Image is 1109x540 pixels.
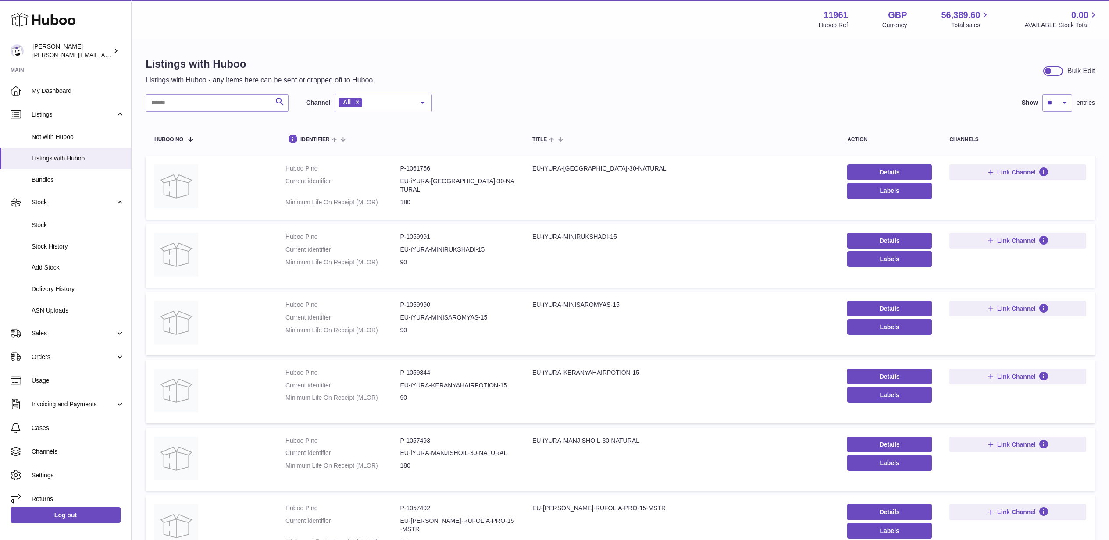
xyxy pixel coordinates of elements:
[532,164,830,173] div: EU-iYURA-[GEOGRAPHIC_DATA]-30-NATURAL
[949,233,1086,249] button: Link Channel
[941,9,980,21] span: 56,389.60
[1067,66,1095,76] div: Bulk Edit
[154,164,198,208] img: EU-iYURA-BALAAYAH-30-NATURAL
[847,523,932,539] button: Labels
[32,495,125,503] span: Returns
[1071,9,1088,21] span: 0.00
[32,87,125,95] span: My Dashboard
[343,99,351,106] span: All
[941,9,990,29] a: 56,389.60 Total sales
[32,306,125,315] span: ASN Uploads
[32,154,125,163] span: Listings with Huboo
[32,377,125,385] span: Usage
[285,326,400,334] dt: Minimum Life On Receipt (MLOR)
[400,326,514,334] dd: 90
[400,245,514,254] dd: EU-iYURA-MINIRUKSHADI-15
[847,387,932,403] button: Labels
[400,462,514,470] dd: 180
[532,369,830,377] div: EU-iYURA-KERANYAHAIRPOTION-15
[32,198,115,206] span: Stock
[888,9,907,21] strong: GBP
[285,245,400,254] dt: Current identifier
[1077,99,1095,107] span: entries
[400,437,514,445] dd: P-1057493
[32,448,125,456] span: Channels
[400,301,514,309] dd: P-1059990
[949,164,1086,180] button: Link Channel
[1024,9,1098,29] a: 0.00 AVAILABLE Stock Total
[32,176,125,184] span: Bundles
[1022,99,1038,107] label: Show
[400,449,514,457] dd: EU-iYURA-MANJISHOIL-30-NATURAL
[819,21,848,29] div: Huboo Ref
[32,43,111,59] div: [PERSON_NAME]
[285,517,400,533] dt: Current identifier
[32,242,125,251] span: Stock History
[32,329,115,337] span: Sales
[285,449,400,457] dt: Current identifier
[285,177,400,194] dt: Current identifier
[400,313,514,322] dd: EU-iYURA-MINISAROMYAS-15
[847,233,932,249] a: Details
[949,369,1086,384] button: Link Channel
[146,57,375,71] h1: Listings with Huboo
[300,137,330,142] span: identifier
[32,424,125,432] span: Cases
[847,137,932,142] div: action
[400,381,514,390] dd: EU-iYURA-KERANYAHAIRPOTION-15
[997,168,1036,176] span: Link Channel
[285,462,400,470] dt: Minimum Life On Receipt (MLOR)
[285,381,400,390] dt: Current identifier
[32,400,115,409] span: Invoicing and Payments
[285,198,400,206] dt: Minimum Life On Receipt (MLOR)
[824,9,848,21] strong: 11961
[285,437,400,445] dt: Huboo P no
[285,301,400,309] dt: Huboo P no
[285,504,400,512] dt: Huboo P no
[154,301,198,345] img: EU-iYURA-MINISAROMYAS-15
[997,237,1036,245] span: Link Channel
[400,394,514,402] dd: 90
[997,508,1036,516] span: Link Channel
[532,504,830,512] div: EU-[PERSON_NAME]-RUFOLIA-PRO-15-MSTR
[285,258,400,266] dt: Minimum Life On Receipt (MLOR)
[285,313,400,322] dt: Current identifier
[154,437,198,480] img: EU-iYURA-MANJISHOIL-30-NATURAL
[400,517,514,533] dd: EU-[PERSON_NAME]-RUFOLIA-PRO-15-MSTR
[32,263,125,272] span: Add Stock
[532,301,830,309] div: EU-iYURA-MINISAROMYAS-15
[285,233,400,241] dt: Huboo P no
[847,301,932,316] a: Details
[949,437,1086,452] button: Link Channel
[400,369,514,377] dd: P-1059844
[285,369,400,377] dt: Huboo P no
[32,471,125,480] span: Settings
[32,353,115,361] span: Orders
[847,319,932,335] button: Labels
[400,258,514,266] dd: 90
[146,75,375,85] p: Listings with Huboo - any items here can be sent or dropped off to Huboo.
[285,394,400,402] dt: Minimum Life On Receipt (MLOR)
[32,51,176,58] span: [PERSON_NAME][EMAIL_ADDRESS][DOMAIN_NAME]
[847,369,932,384] a: Details
[1024,21,1098,29] span: AVAILABLE Stock Total
[997,441,1036,448] span: Link Channel
[882,21,907,29] div: Currency
[997,373,1036,380] span: Link Channel
[11,44,24,57] img: raghav@transformative.in
[847,455,932,471] button: Labels
[949,301,1086,316] button: Link Channel
[847,183,932,199] button: Labels
[949,504,1086,520] button: Link Channel
[11,507,121,523] a: Log out
[32,133,125,141] span: Not with Huboo
[285,164,400,173] dt: Huboo P no
[532,233,830,241] div: EU-iYURA-MINIRUKSHADI-15
[847,504,932,520] a: Details
[154,233,198,277] img: EU-iYURA-MINIRUKSHADI-15
[847,437,932,452] a: Details
[32,285,125,293] span: Delivery History
[997,305,1036,313] span: Link Channel
[400,233,514,241] dd: P-1059991
[306,99,330,107] label: Channel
